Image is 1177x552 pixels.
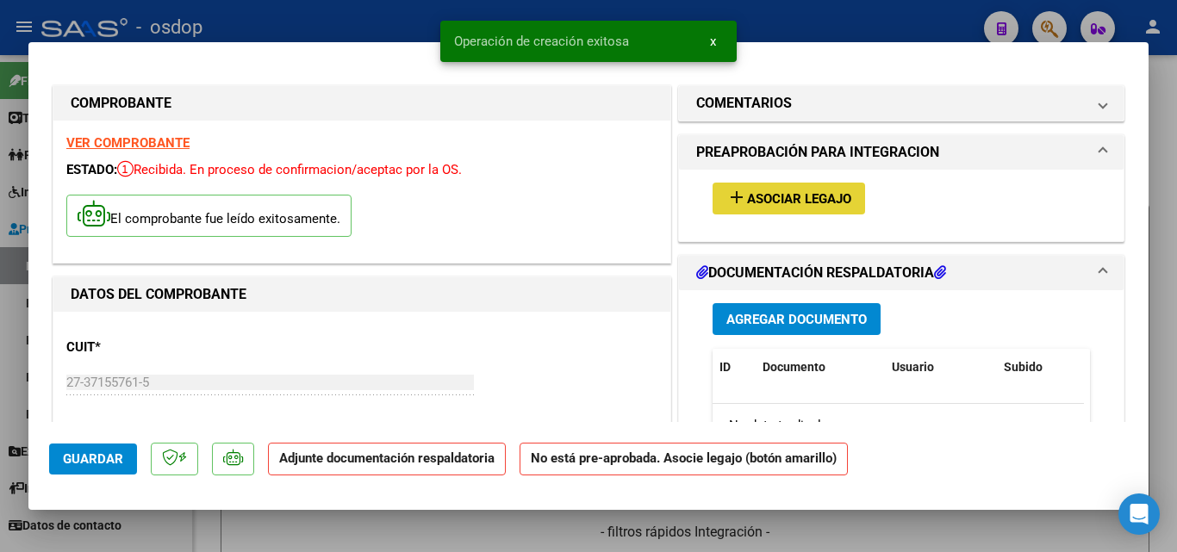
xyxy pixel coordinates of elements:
p: El comprobante fue leído exitosamente. [66,195,352,237]
datatable-header-cell: Acción [1083,349,1169,386]
span: Usuario [892,360,934,374]
datatable-header-cell: Subido [997,349,1083,386]
span: Operación de creación exitosa [454,33,629,50]
strong: Adjunte documentación respaldatoria [279,450,495,466]
span: Recibida. En proceso de confirmacion/aceptac por la OS. [117,162,462,177]
mat-expansion-panel-header: COMENTARIOS [679,86,1124,121]
span: x [710,34,716,49]
div: Open Intercom Messenger [1118,493,1160,535]
h1: COMENTARIOS [696,93,792,114]
datatable-header-cell: ID [713,349,756,386]
span: Documento [763,360,825,374]
strong: DATOS DEL COMPROBANTE [71,286,246,302]
span: Subido [1004,360,1043,374]
a: VER COMPROBANTE [66,135,190,151]
span: ID [719,360,731,374]
button: Asociar Legajo [713,183,865,214]
button: x [696,26,730,57]
span: Guardar [63,451,123,467]
span: ESTADO: [66,162,117,177]
strong: No está pre-aprobada. Asocie legajo (botón amarillo) [520,443,848,476]
h1: DOCUMENTACIÓN RESPALDATORIA [696,263,946,283]
button: Guardar [49,443,137,474]
mat-expansion-panel-header: DOCUMENTACIÓN RESPALDATORIA [679,256,1124,290]
strong: COMPROBANTE [71,95,171,111]
datatable-header-cell: Documento [756,349,885,386]
span: Agregar Documento [726,312,867,327]
button: Agregar Documento [713,303,881,335]
mat-icon: add [726,187,747,208]
div: PREAPROBACIÓN PARA INTEGRACION [679,170,1124,241]
div: No data to display [713,404,1084,447]
h1: PREAPROBACIÓN PARA INTEGRACION [696,142,939,163]
mat-expansion-panel-header: PREAPROBACIÓN PARA INTEGRACION [679,135,1124,170]
datatable-header-cell: Usuario [885,349,997,386]
p: CUIT [66,338,244,357]
span: Asociar Legajo [747,191,851,207]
